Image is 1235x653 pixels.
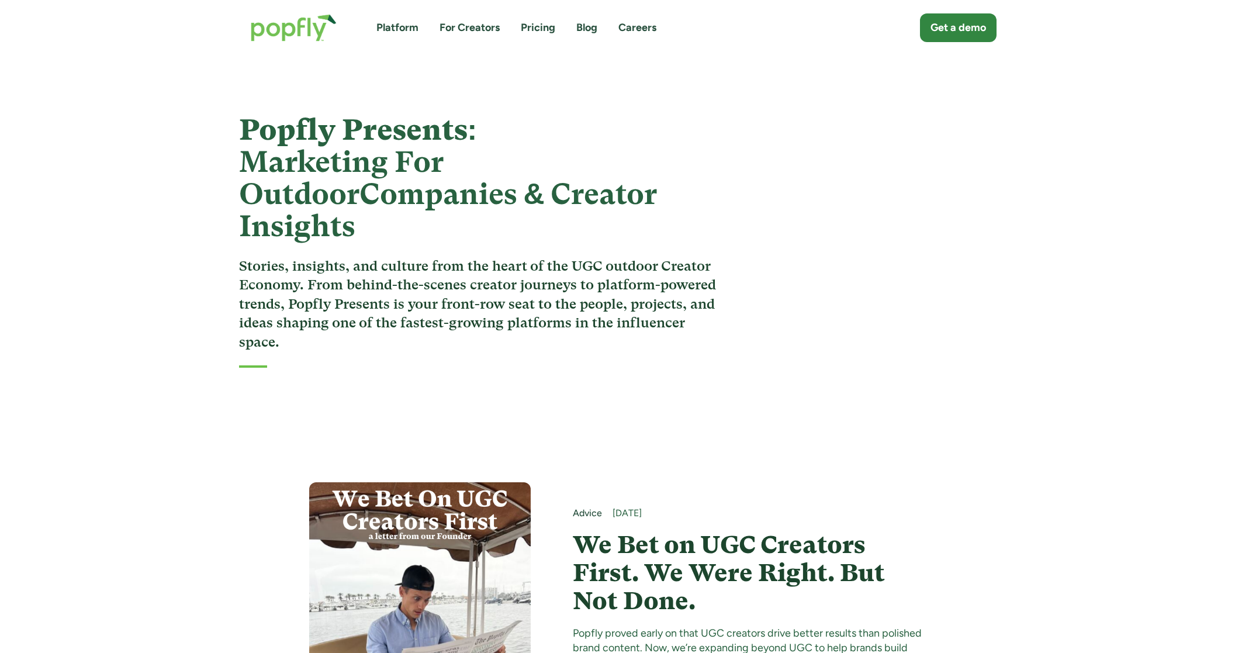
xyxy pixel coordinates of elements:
a: Platform [376,20,418,35]
a: Careers [618,20,656,35]
div: Get a demo [930,20,986,35]
a: Get a demo [920,13,997,42]
a: Advice [573,507,602,520]
a: We Bet on UGC Creators First. We Were Right. But Not Done. [573,531,926,616]
a: Blog [576,20,597,35]
a: For Creators [440,20,500,35]
strong: Companies & Creator Insights [239,177,657,243]
a: Pricing [521,20,555,35]
h1: Popfly Presents: [239,114,724,243]
a: home [239,2,348,53]
div: [DATE] [613,507,926,520]
strong: Marketing For Outdoor [239,145,444,211]
h3: Stories, insights, and culture from the heart of the UGC outdoor Creator Economy. From behind-the... [239,257,724,351]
